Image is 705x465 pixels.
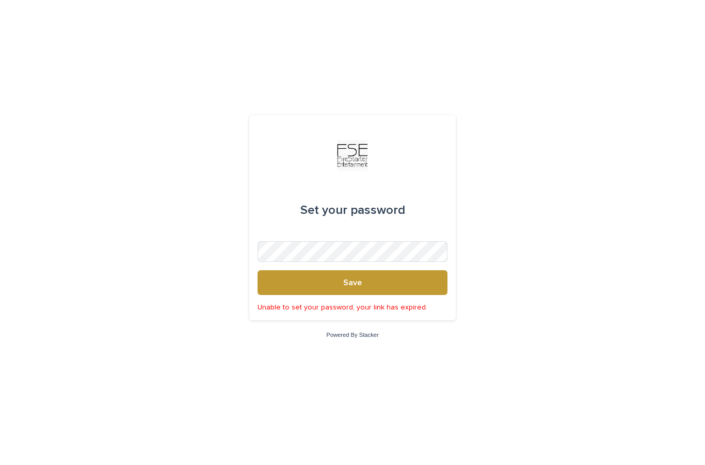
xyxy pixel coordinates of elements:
img: Km9EesSdRbS9ajqhBzyo [337,140,368,171]
button: Save [258,270,447,295]
p: Unable to set your password, your link has expired. [258,303,447,312]
div: Set your password [300,196,405,225]
a: Powered By Stacker [326,332,378,338]
span: Save [343,278,362,287]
